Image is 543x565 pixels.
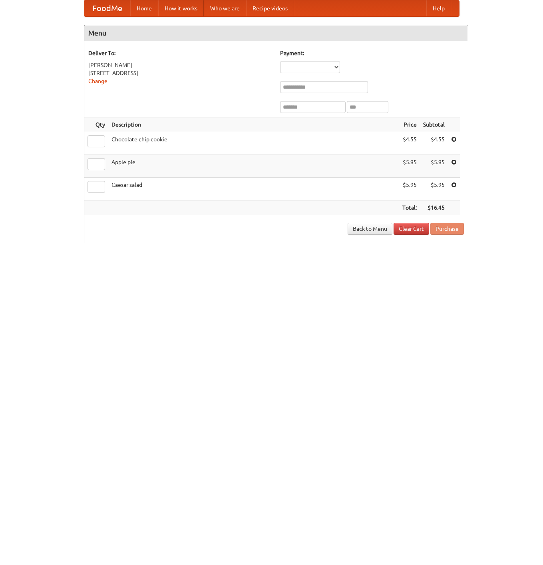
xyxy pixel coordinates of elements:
[246,0,294,16] a: Recipe videos
[130,0,158,16] a: Home
[420,132,448,155] td: $4.55
[420,155,448,178] td: $5.95
[399,200,420,215] th: Total:
[158,0,204,16] a: How it works
[88,78,107,84] a: Change
[108,178,399,200] td: Caesar salad
[84,0,130,16] a: FoodMe
[88,49,272,57] h5: Deliver To:
[108,155,399,178] td: Apple pie
[88,69,272,77] div: [STREET_ADDRESS]
[204,0,246,16] a: Who we are
[84,117,108,132] th: Qty
[88,61,272,69] div: [PERSON_NAME]
[420,178,448,200] td: $5.95
[108,117,399,132] th: Description
[399,155,420,178] td: $5.95
[399,117,420,132] th: Price
[426,0,451,16] a: Help
[84,25,468,41] h4: Menu
[399,178,420,200] td: $5.95
[420,200,448,215] th: $16.45
[394,223,429,235] a: Clear Cart
[280,49,464,57] h5: Payment:
[108,132,399,155] td: Chocolate chip cookie
[420,117,448,132] th: Subtotal
[430,223,464,235] button: Purchase
[348,223,392,235] a: Back to Menu
[399,132,420,155] td: $4.55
